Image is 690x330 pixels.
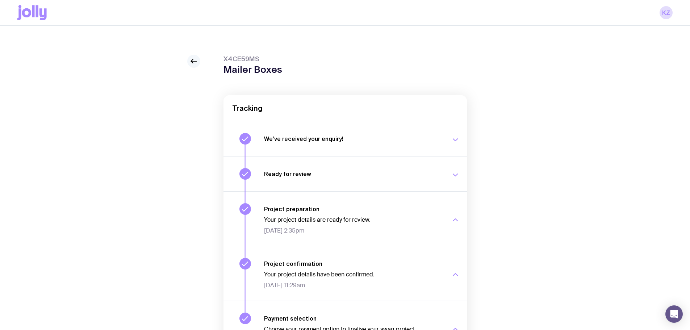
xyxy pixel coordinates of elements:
[264,282,442,289] span: [DATE] 11:29am
[660,6,673,19] a: KZ
[264,205,442,213] h3: Project preparation
[223,246,467,301] button: Project confirmationYour project details have been confirmed.[DATE] 11:29am
[264,216,442,224] p: Your project details are ready for review.
[264,170,442,177] h3: Ready for review
[223,156,467,191] button: Ready for review
[264,315,442,322] h3: Payment selection
[264,135,442,142] h3: We’ve received your enquiry!
[264,271,442,278] p: Your project details have been confirmed.
[223,55,282,63] span: X4CE59MS
[223,121,467,156] button: We’ve received your enquiry!
[264,260,442,267] h3: Project confirmation
[665,305,683,323] div: Open Intercom Messenger
[232,104,458,113] h2: Tracking
[223,64,282,75] h1: Mailer Boxes
[264,227,442,234] span: [DATE] 2:35pm
[223,191,467,246] button: Project preparationYour project details are ready for review.[DATE] 2:35pm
